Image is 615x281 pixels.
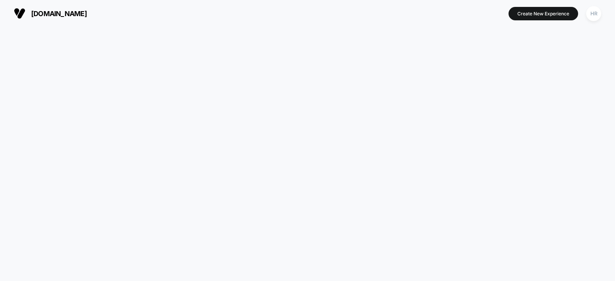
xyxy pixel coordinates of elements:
[31,10,87,18] span: [DOMAIN_NAME]
[584,6,603,21] button: HR
[14,8,25,19] img: Visually logo
[509,7,578,20] button: Create New Experience
[12,7,89,20] button: [DOMAIN_NAME]
[586,6,601,21] div: HR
